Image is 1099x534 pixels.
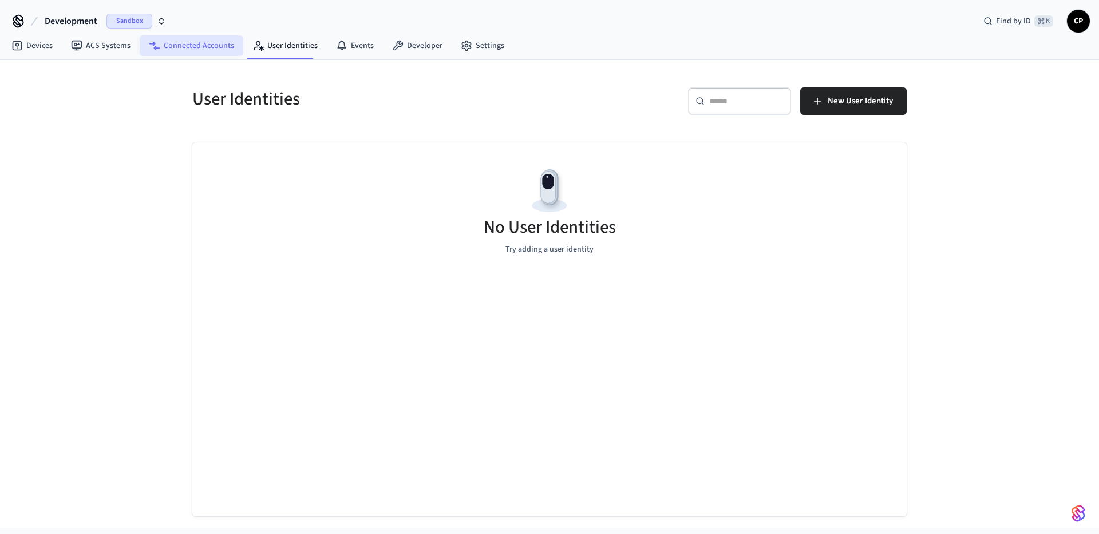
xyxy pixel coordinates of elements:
[996,15,1031,27] span: Find by ID
[524,165,575,217] img: Devices Empty State
[1072,504,1085,523] img: SeamLogoGradient.69752ec5.svg
[62,35,140,56] a: ACS Systems
[192,87,543,111] h5: User Identities
[140,35,243,56] a: Connected Accounts
[1067,10,1090,33] button: CP
[828,94,893,109] span: New User Identity
[505,244,594,256] p: Try adding a user identity
[1068,11,1089,31] span: CP
[1034,15,1053,27] span: ⌘ K
[106,14,152,29] span: Sandbox
[327,35,383,56] a: Events
[383,35,452,56] a: Developer
[45,14,97,28] span: Development
[452,35,513,56] a: Settings
[2,35,62,56] a: Devices
[484,216,616,239] h5: No User Identities
[800,87,907,115] button: New User Identity
[974,11,1062,31] div: Find by ID⌘ K
[243,35,327,56] a: User Identities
